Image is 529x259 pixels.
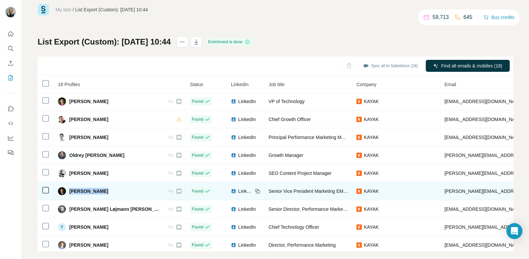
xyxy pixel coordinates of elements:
[356,171,362,176] img: company-logo
[231,99,236,104] img: LinkedIn logo
[192,206,203,212] span: Found
[231,153,236,158] img: LinkedIn logo
[206,38,253,46] div: Enrichment is done
[268,82,284,87] span: Job title
[432,13,449,21] p: 59,713
[444,242,523,248] span: [EMAIL_ADDRESS][DOMAIN_NAME]
[69,224,108,230] span: [PERSON_NAME]
[58,223,66,231] div: Y
[268,242,336,248] span: Director, Performance Marketing
[190,82,203,87] span: Status
[69,116,108,123] span: [PERSON_NAME]
[5,57,16,69] button: Enrich CSV
[268,117,311,122] span: Chief Growth Officer
[75,6,148,13] div: List Export (Custom): [DATE] 10:44
[268,171,331,176] span: SEO Content Project Manager
[192,98,203,104] span: Found
[238,224,256,230] span: LinkedIn
[444,99,523,104] span: [EMAIL_ADDRESS][DOMAIN_NAME]
[231,117,236,122] img: LinkedIn logo
[231,82,249,87] span: LinkedIn
[268,153,303,158] span: Growth Manager
[56,7,71,12] a: My lists
[268,99,304,104] span: VP of Technology
[69,188,108,194] span: [PERSON_NAME]
[5,43,16,55] button: Search
[356,189,362,194] img: company-logo
[231,189,236,194] img: LinkedIn logo
[364,98,379,105] span: KAYAK
[5,72,16,84] button: My lists
[238,206,256,212] span: LinkedIn
[5,147,16,159] button: Feedback
[192,170,203,176] span: Found
[238,152,256,159] span: LinkedIn
[483,13,514,22] button: Buy credits
[364,206,379,212] span: KAYAK
[58,151,66,159] img: Avatar
[444,206,523,212] span: [EMAIL_ADDRESS][DOMAIN_NAME]
[58,169,66,177] img: Avatar
[5,7,16,17] img: Avatar
[444,82,456,87] span: Email
[69,206,162,212] span: [PERSON_NAME] Løjmann [PERSON_NAME]
[69,152,125,159] span: Oldrey [PERSON_NAME]
[58,115,66,123] img: Avatar
[463,13,472,21] p: 645
[58,241,66,249] img: Avatar
[58,82,80,87] span: 18 Profiles
[356,153,362,158] img: company-logo
[58,133,66,141] img: Avatar
[238,170,256,177] span: LinkedIn
[238,98,256,105] span: LinkedIn
[444,135,523,140] span: [EMAIL_ADDRESS][DOMAIN_NAME]
[69,170,108,177] span: [PERSON_NAME]
[192,152,203,158] span: Found
[69,134,108,141] span: [PERSON_NAME]
[192,188,203,194] span: Found
[5,28,16,40] button: Quick start
[268,189,349,194] span: Senior Vice President Marketing EMEA
[356,82,376,87] span: Company
[356,242,362,248] img: company-logo
[177,37,188,47] button: actions
[38,4,49,15] img: Surfe Logo
[231,135,236,140] img: LinkedIn logo
[231,171,236,176] img: LinkedIn logo
[73,6,74,13] li: /
[238,242,256,248] span: LinkedIn
[5,132,16,144] button: Dashboard
[356,99,362,104] img: company-logo
[5,117,16,129] button: Use Surfe API
[231,224,236,230] img: LinkedIn logo
[238,116,256,123] span: LinkedIn
[268,135,356,140] span: Principal Performance Marketing Manager
[364,242,379,248] span: KAYAK
[69,242,108,248] span: [PERSON_NAME]
[356,135,362,140] img: company-logo
[192,116,203,122] span: Found
[426,60,510,72] button: Find all emails & mobiles (18)
[58,187,66,195] img: Avatar
[364,134,379,141] span: KAYAK
[58,97,66,105] img: Avatar
[238,188,253,194] span: LinkedIn
[231,242,236,248] img: LinkedIn logo
[364,188,379,194] span: KAYAK
[364,152,379,159] span: KAYAK
[5,103,16,115] button: Use Surfe on LinkedIn
[356,206,362,212] img: company-logo
[192,242,203,248] span: Found
[444,117,523,122] span: [EMAIL_ADDRESS][DOMAIN_NAME]
[356,224,362,230] img: company-logo
[358,61,422,71] button: Sync all to Salesforce (18)
[441,63,502,69] span: Find all emails & mobiles (18)
[58,205,66,213] img: Avatar
[38,37,171,47] h1: List Export (Custom): [DATE] 10:44
[192,224,203,230] span: Found
[364,170,379,177] span: KAYAK
[69,98,108,105] span: [PERSON_NAME]
[268,206,374,212] span: Senior Director, Performance Marketing & Analytics
[364,116,379,123] span: KAYAK
[192,134,203,140] span: Found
